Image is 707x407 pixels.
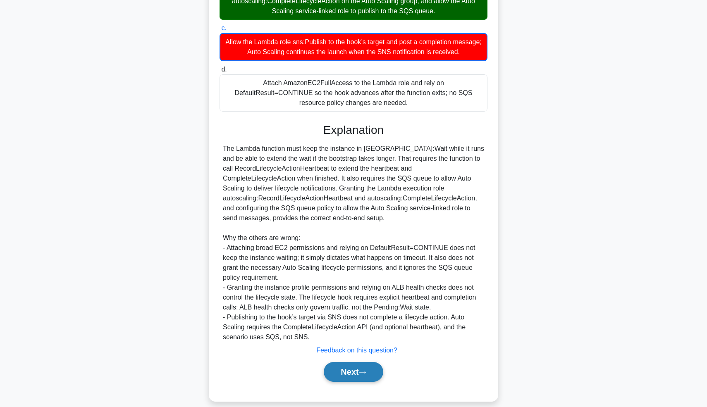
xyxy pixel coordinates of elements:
[221,66,227,73] span: d.
[225,123,482,137] h3: Explanation
[220,74,487,112] div: Attach AmazonEC2FullAccess to the Lambda role and rely on DefaultResult=CONTINUE so the hook adva...
[223,144,484,342] div: The Lambda function must keep the instance in [GEOGRAPHIC_DATA]:Wait while it runs and be able to...
[324,362,383,382] button: Next
[221,24,226,31] span: c.
[220,33,487,61] div: Allow the Lambda role sns:Publish to the hook’s target and post a completion message; Auto Scalin...
[316,347,397,354] a: Feedback on this question?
